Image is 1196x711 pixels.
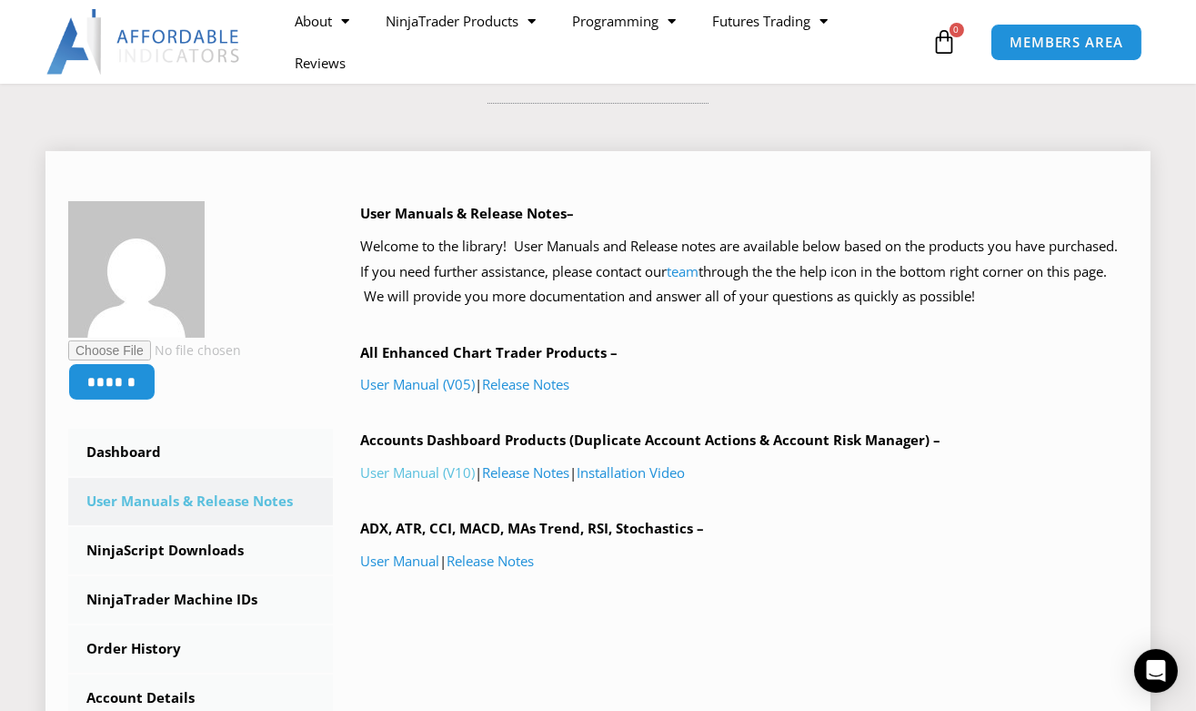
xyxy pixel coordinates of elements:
[360,234,1128,310] p: Welcome to the library! User Manuals and Release notes are available below based on the products ...
[68,201,205,338] img: c57c108ccbb038e2a637290198418a82d0b56cb519b5b0f151d47ab58882fe4a
[360,463,475,482] a: User Manual (V10)
[68,527,333,574] a: NinjaScript Downloads
[1010,36,1123,49] span: MEMBERS AREA
[482,375,569,393] a: Release Notes
[46,9,242,75] img: LogoAI | Affordable Indicators – NinjaTrader
[68,576,333,624] a: NinjaTrader Machine IDs
[68,429,333,476] a: Dashboard
[990,24,1142,61] a: MEMBERS AREA
[360,461,1128,486] p: | |
[360,204,574,222] b: User Manuals & Release Notes–
[276,42,364,84] a: Reviews
[577,463,685,482] a: Installation Video
[68,625,333,673] a: Order History
[667,262,699,280] a: team
[950,23,964,37] span: 0
[482,463,569,482] a: Release Notes
[360,519,704,537] b: ADX, ATR, CCI, MACD, MAs Trend, RSI, Stochastics –
[68,478,333,525] a: User Manuals & Release Notes
[1134,649,1178,693] div: Open Intercom Messenger
[360,552,439,570] a: User Manual
[360,372,1128,398] p: |
[360,431,940,449] b: Accounts Dashboard Products (Duplicate Account Actions & Account Risk Manager) –
[905,15,985,68] a: 0
[360,343,618,361] b: All Enhanced Chart Trader Products –
[360,375,475,393] a: User Manual (V05)
[447,552,534,570] a: Release Notes
[360,549,1128,574] p: |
